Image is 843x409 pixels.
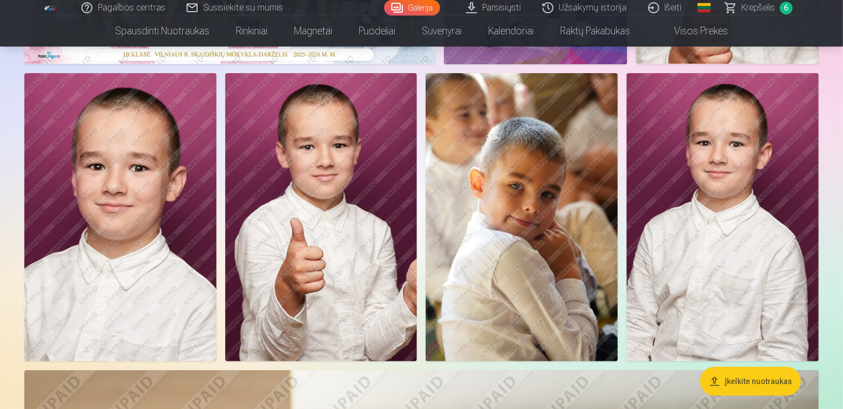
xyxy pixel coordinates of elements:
a: Rinkiniai [223,16,281,47]
a: Visos prekės [643,16,741,47]
a: Puodeliai [345,16,408,47]
a: Spausdinti nuotraukas [102,16,223,47]
a: Suvenyrai [408,16,475,47]
a: Magnetai [281,16,345,47]
a: Kalendoriai [475,16,547,47]
a: Raktų pakabukas [547,16,643,47]
img: /fa2 [44,4,56,11]
span: 6 [780,2,793,14]
button: Įkelkite nuotraukas [700,367,801,396]
span: Krepšelis [742,1,775,14]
